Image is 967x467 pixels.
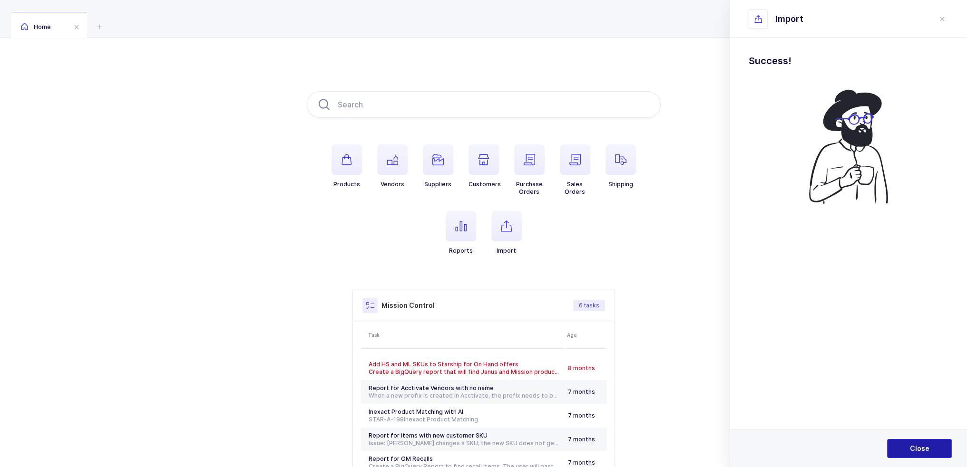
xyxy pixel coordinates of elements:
[568,459,595,466] span: 7 months
[369,455,433,462] span: Report for OM Recalls
[579,302,599,309] span: 6 tasks
[369,361,518,368] span: Add HS and ML SKUs to Starship for On Hand offers
[369,408,463,415] span: Inexact Product Matching with AI
[307,91,661,118] input: Search
[775,13,803,25] span: Import
[369,384,494,391] span: Report for Acctivate Vendors with no name
[377,144,408,188] button: Vendors
[491,211,522,255] button: Import
[369,368,560,376] div: Create a BigQuery report that will find Janus and Mission products that do not have a HS or ML SK...
[568,364,595,372] span: 8 months
[514,144,545,196] button: PurchaseOrders
[887,439,952,458] button: Close
[446,211,476,255] button: Reports
[606,144,636,188] button: Shipping
[937,13,948,25] button: close drawer
[368,331,561,339] div: Task
[568,436,595,443] span: 7 months
[568,412,595,419] span: 7 months
[568,388,595,395] span: 7 months
[332,144,362,188] button: Products
[749,53,948,68] h1: Success!
[369,439,560,447] div: Issue: [PERSON_NAME] changes a SKU, the new SKU does not get matched to the Janus product as it's...
[560,144,590,196] button: SalesOrders
[369,416,560,423] div: Inexact Product Matching
[423,144,453,188] button: Suppliers
[369,392,560,400] div: When a new prefix is created in Acctivate, the prefix needs to be merged with an existing vendor ...
[795,84,902,209] img: coffee.svg
[381,301,435,310] h3: Mission Control
[469,144,501,188] button: Customers
[369,432,488,439] span: Report for items with new customer SKU
[910,444,929,453] span: Close
[567,331,604,339] div: Age
[21,23,51,30] span: Home
[369,416,404,423] a: STAR-A-198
